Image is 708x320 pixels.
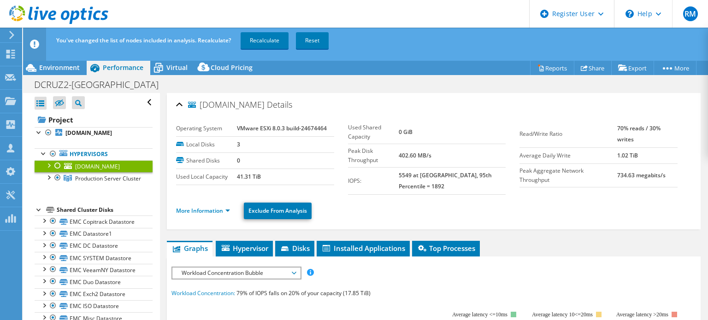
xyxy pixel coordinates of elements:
[35,127,153,139] a: [DOMAIN_NAME]
[237,124,327,132] b: VMware ESXi 8.0.3 build-24674464
[35,148,153,160] a: Hypervisors
[35,264,153,276] a: EMC VeeamNY Datastore
[532,311,593,318] tspan: Average latency 10<=20ms
[399,171,492,190] b: 5549 at [GEOGRAPHIC_DATA], 95th Percentile = 1892
[57,204,153,215] div: Shared Cluster Disks
[616,311,668,318] text: Average latency >20ms
[176,156,237,165] label: Shared Disks
[530,61,574,75] a: Reports
[188,100,265,110] span: [DOMAIN_NAME]
[280,244,310,253] span: Disks
[35,172,153,184] a: Production Server Cluster
[267,99,292,110] span: Details
[617,151,638,159] b: 1.02 TiB
[617,124,661,143] b: 70% reads / 30% writes
[348,146,399,165] label: Peak Disk Throughput
[65,129,112,137] b: [DOMAIN_NAME]
[399,128,413,136] b: 0 GiB
[348,176,399,186] label: IOPS:
[452,311,507,318] tspan: Average latency <=10ms
[211,63,253,72] span: Cloud Pricing
[103,63,143,72] span: Performance
[56,36,231,44] span: You've changed the list of nodes included in analysis. Recalculate?
[35,160,153,172] a: [DOMAIN_NAME]
[176,172,237,181] label: Used Local Capacity
[166,63,188,72] span: Virtual
[35,288,153,300] a: EMC Exch2 Datastore
[683,6,698,21] span: RM
[296,32,329,49] a: Reset
[35,240,153,252] a: EMC DC Datastore
[625,10,634,18] svg: \n
[176,140,237,149] label: Local Disks
[220,244,268,253] span: Hypervisor
[617,171,666,179] b: 734.63 megabits/s
[30,80,173,90] h1: DCRUZ2-[GEOGRAPHIC_DATA]
[35,112,153,127] a: Project
[35,215,153,227] a: EMC Copitrack Datastore
[399,151,431,159] b: 402.60 MB/s
[519,166,617,185] label: Peak Aggregate Network Throughput
[654,61,696,75] a: More
[75,175,141,182] span: Production Server Cluster
[171,244,208,253] span: Graphs
[237,173,261,180] b: 41.31 TiB
[519,151,617,160] label: Average Daily Write
[241,32,289,49] a: Recalculate
[236,289,371,297] span: 79% of IOPS falls on 20% of your capacity (17.85 TiB)
[75,163,120,170] span: [DOMAIN_NAME]
[321,244,405,253] span: Installed Applications
[35,252,153,264] a: EMC SYSTEM Datastore
[417,244,475,253] span: Top Processes
[177,268,295,279] span: Workload Concentration Bubble
[35,228,153,240] a: EMC Datastore1
[237,140,240,148] b: 3
[244,203,312,219] a: Exclude From Analysis
[611,61,654,75] a: Export
[237,157,240,164] b: 0
[574,61,612,75] a: Share
[39,63,80,72] span: Environment
[519,129,617,139] label: Read/Write Ratio
[176,207,230,215] a: More Information
[176,124,237,133] label: Operating System
[171,289,235,297] span: Workload Concentration:
[35,276,153,288] a: EMC Duo Datastore
[35,300,153,312] a: EMC ISO Datastore
[348,123,399,141] label: Used Shared Capacity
